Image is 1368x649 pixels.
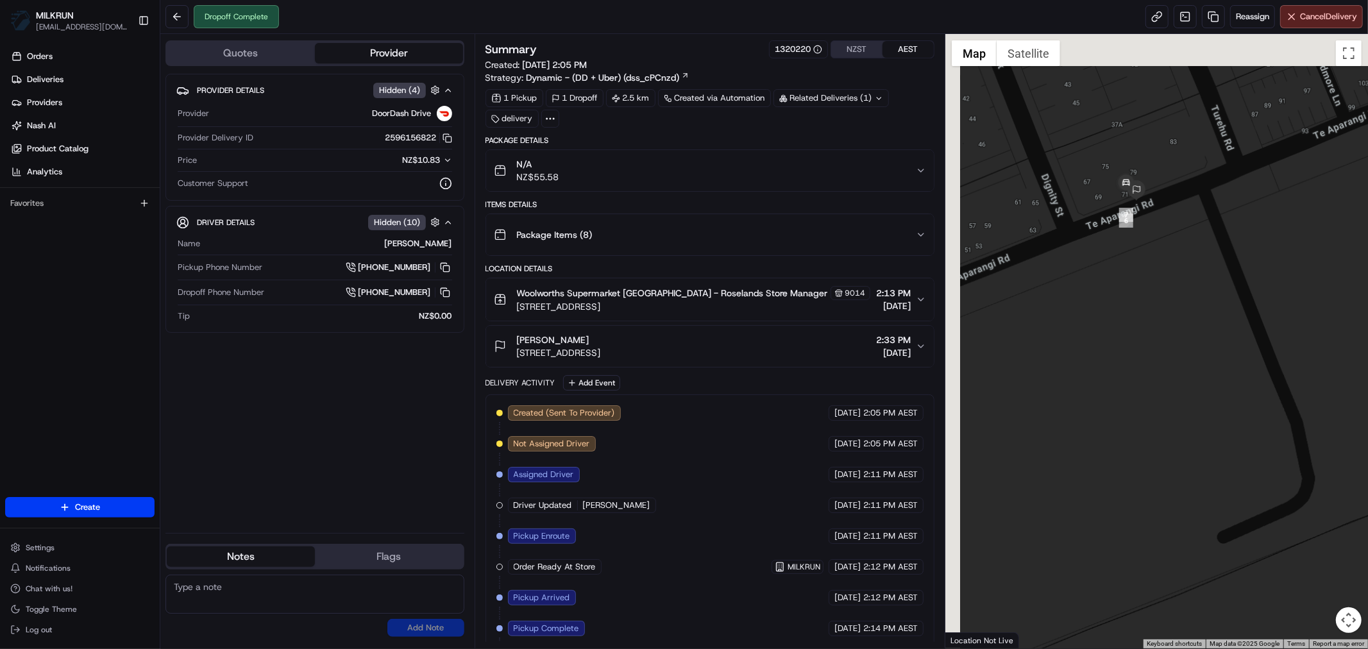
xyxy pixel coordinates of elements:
[27,51,53,62] span: Orders
[315,546,463,567] button: Flags
[583,500,650,511] span: [PERSON_NAME]
[517,158,559,171] span: N/A
[1236,11,1269,22] span: Reassign
[1313,640,1364,647] a: Report a map error
[863,469,918,480] span: 2:11 PM AEST
[952,40,997,66] button: Show street map
[523,59,587,71] span: [DATE] 2:05 PM
[863,623,918,634] span: 2:14 PM AEST
[863,407,918,419] span: 2:05 PM AEST
[374,217,420,228] span: Hidden ( 10 )
[5,621,155,639] button: Log out
[1210,640,1279,647] span: Map data ©2025 Google
[486,58,587,71] span: Created:
[876,287,911,299] span: 2:13 PM
[882,41,934,58] button: AEST
[178,238,200,249] span: Name
[486,378,555,388] div: Delivery Activity
[1230,5,1275,28] button: Reassign
[834,592,861,603] span: [DATE]
[486,150,934,191] button: N/ANZ$55.58
[517,287,828,299] span: Woolworths Supermarket [GEOGRAPHIC_DATA] - Roselands Store Manager
[486,326,934,367] button: [PERSON_NAME][STREET_ADDRESS]2:33 PM[DATE]
[5,5,133,36] button: MILKRUNMILKRUN[EMAIL_ADDRESS][DOMAIN_NAME]
[178,108,209,119] span: Provider
[486,278,934,321] button: Woolworths Supermarket [GEOGRAPHIC_DATA] - Roselands Store Manager9014[STREET_ADDRESS]2:13 PM[DATE]
[834,623,861,634] span: [DATE]
[834,469,861,480] span: [DATE]
[863,500,918,511] span: 2:11 PM AEST
[845,288,866,298] span: 9014
[167,546,315,567] button: Notes
[5,46,160,67] a: Orders
[997,40,1060,66] button: Show satellite imagery
[26,604,77,614] span: Toggle Theme
[315,43,463,63] button: Provider
[5,92,160,113] a: Providers
[359,262,431,273] span: [PHONE_NUMBER]
[5,115,160,136] a: Nash AI
[1336,40,1362,66] button: Toggle fullscreen view
[517,346,601,359] span: [STREET_ADDRESS]
[834,438,861,450] span: [DATE]
[10,10,31,31] img: MILKRUN
[178,262,262,273] span: Pickup Phone Number
[27,120,56,131] span: Nash AI
[834,500,861,511] span: [DATE]
[197,85,264,96] span: Provider Details
[5,600,155,618] button: Toggle Theme
[486,71,689,84] div: Strategy:
[514,530,570,542] span: Pickup Enroute
[176,212,453,233] button: Driver DetailsHidden (10)
[788,562,820,572] span: MILKRUN
[27,143,89,155] span: Product Catalog
[514,407,615,419] span: Created (Sent To Provider)
[517,228,593,241] span: Package Items ( 8 )
[949,632,991,648] a: Open this area in Google Maps (opens a new window)
[863,592,918,603] span: 2:12 PM AEST
[1280,5,1363,28] button: CancelDelivery
[546,89,604,107] div: 1 Dropoff
[486,214,934,255] button: Package Items (8)
[26,625,52,635] span: Log out
[5,162,160,182] a: Analytics
[195,310,452,322] div: NZ$0.00
[486,264,934,274] div: Location Details
[437,106,452,121] img: doordash_logo_v2.png
[178,310,190,322] span: Tip
[949,632,991,648] img: Google
[5,193,155,214] div: Favorites
[486,89,543,107] div: 1 Pickup
[5,559,155,577] button: Notifications
[26,563,71,573] span: Notifications
[773,89,889,107] div: Related Deliveries (1)
[26,584,72,594] span: Chat with us!
[403,155,441,165] span: NZ$10.83
[527,71,689,84] a: Dynamic - (DD + Uber) (dss_cPCnzd)
[36,9,74,22] button: MILKRUN
[27,97,62,108] span: Providers
[36,22,128,32] button: [EMAIL_ADDRESS][DOMAIN_NAME]
[379,85,420,96] span: Hidden ( 4 )
[346,260,452,274] a: [PHONE_NUMBER]
[486,199,934,210] div: Items Details
[1287,640,1305,647] a: Terms (opens in new tab)
[514,438,590,450] span: Not Assigned Driver
[486,44,537,55] h3: Summary
[514,623,579,634] span: Pickup Complete
[178,132,253,144] span: Provider Delivery ID
[359,287,431,298] span: [PHONE_NUMBER]
[486,135,934,146] div: Package Details
[178,155,197,166] span: Price
[373,108,432,119] span: DoorDash Drive
[775,44,822,55] div: 1320220
[176,80,453,101] button: Provider DetailsHidden (4)
[486,110,539,128] div: delivery
[834,407,861,419] span: [DATE]
[658,89,771,107] a: Created via Automation
[346,285,452,299] a: [PHONE_NUMBER]
[1119,208,1133,222] div: 7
